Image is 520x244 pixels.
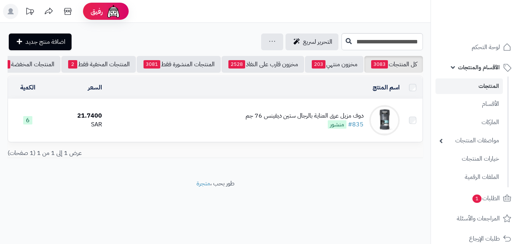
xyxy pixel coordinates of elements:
img: دوف مزيل عرق العناية بالرجال ستين ديفينس 76 جم [369,105,400,136]
a: خيارات المنتجات [435,151,503,167]
a: الكمية [20,83,35,92]
a: الأقسام [435,96,503,112]
a: السعر [88,83,102,92]
span: لوحة التحكم [472,42,500,53]
a: لوحة التحكم [435,38,515,56]
img: ai-face.png [106,4,121,19]
a: الماركات [435,114,503,131]
span: التحرير لسريع [303,37,332,46]
a: #835 [348,120,364,129]
div: عرض 1 إلى 1 من 1 (1 صفحات) [2,149,215,158]
span: الأقسام والمنتجات [458,62,500,73]
a: مخزون قارب على النفاذ2528 [222,56,304,73]
div: دوف مزيل عرق العناية بالرجال ستين ديفينس 76 جم [246,112,364,120]
span: المراجعات والأسئلة [457,213,500,224]
a: التحرير لسريع [286,33,338,50]
span: 3083 [371,60,388,69]
a: اسم المنتج [373,83,400,92]
a: الملفات الرقمية [435,169,503,185]
span: 2 [68,60,77,69]
div: SAR [51,120,102,129]
a: كل المنتجات3083 [364,56,423,73]
a: مواصفات المنتجات [435,132,503,149]
span: طلبات الإرجاع [469,233,500,244]
span: 6 [23,116,32,124]
a: الطلبات1 [435,189,515,207]
div: 21.7400 [51,112,102,120]
span: 3081 [144,60,160,69]
span: 1 [472,194,482,203]
span: 203 [312,60,325,69]
span: الطلبات [472,193,500,204]
a: اضافة منتج جديد [9,33,72,50]
a: تحديثات المنصة [20,4,39,21]
span: 2528 [228,60,245,69]
a: المنتجات المخفية فقط2 [61,56,136,73]
a: المنتجات المنشورة فقط3081 [137,56,221,73]
span: منشور [328,120,346,129]
a: مخزون منتهي203 [305,56,364,73]
img: logo-2.png [468,6,513,22]
a: المراجعات والأسئلة [435,209,515,228]
a: متجرة [196,179,210,188]
span: رفيق [91,7,103,16]
span: اضافة منتج جديد [26,37,65,46]
a: المنتجات [435,78,503,94]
